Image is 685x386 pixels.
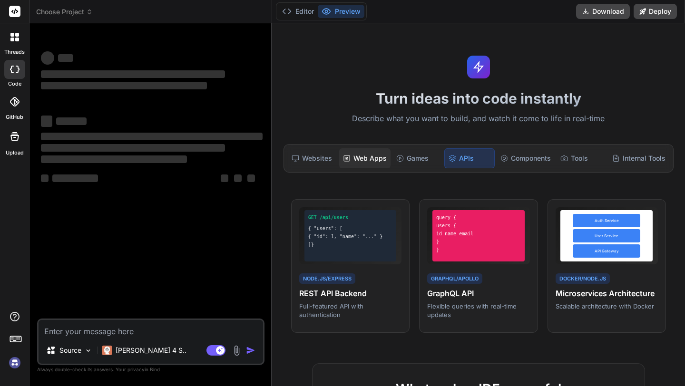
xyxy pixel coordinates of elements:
span: ‌ [58,54,73,62]
div: GraphQL/Apollo [427,273,482,284]
img: Pick Models [84,347,92,355]
button: Download [576,4,630,19]
span: ‌ [41,82,207,89]
span: ‌ [41,133,263,140]
div: Tools [557,148,607,168]
p: Scalable architecture with Docker [556,302,658,310]
span: ‌ [41,144,225,152]
button: Editor [278,5,318,18]
img: Claude 4 Sonnet [102,346,112,355]
img: signin [7,355,23,371]
p: Flexible queries with real-time updates [427,302,529,319]
span: ‌ [56,117,87,125]
div: Internal Tools [608,148,669,168]
div: Components [497,148,555,168]
div: User Service [573,229,640,242]
h4: GraphQL API [427,288,529,299]
label: threads [4,48,25,56]
p: Always double-check its answers. Your in Bind [37,365,264,374]
button: Deploy [634,4,677,19]
span: ‌ [41,51,54,65]
span: ‌ [221,174,228,182]
img: attachment [231,345,242,356]
div: Games [392,148,442,168]
div: query { [436,214,521,221]
span: ‌ [52,174,98,182]
div: ]} [308,241,393,248]
div: API Gateway [573,244,640,258]
span: privacy [127,367,145,372]
div: Web Apps [339,148,391,168]
p: Source [59,346,81,355]
div: users { [436,222,521,229]
div: Websites [288,148,338,168]
span: ‌ [41,116,52,127]
div: Docker/Node.js [556,273,610,284]
span: ‌ [41,70,225,78]
label: GitHub [6,113,23,121]
div: { "id": 1, "name": "..." } [308,233,393,240]
p: [PERSON_NAME] 4 S.. [116,346,186,355]
div: GET /api/users [308,214,393,221]
h1: Turn ideas into code instantly [278,90,679,107]
label: code [8,80,21,88]
span: ‌ [247,174,255,182]
div: APIs [444,148,495,168]
div: { "users": [ [308,225,393,232]
span: ‌ [41,155,187,163]
span: ‌ [234,174,242,182]
span: ‌ [41,174,49,182]
p: Describe what you want to build, and watch it come to life in real-time [278,113,679,125]
label: Upload [6,149,24,157]
h4: REST API Backend [299,288,401,299]
button: Preview [318,5,364,18]
div: Auth Service [573,214,640,227]
div: Node.js/Express [299,273,355,284]
div: } [436,246,521,253]
span: Choose Project [36,7,93,17]
p: Full-featured API with authentication [299,302,401,319]
img: icon [246,346,255,355]
h4: Microservices Architecture [556,288,658,299]
div: id name email [436,230,521,237]
div: } [436,238,521,245]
